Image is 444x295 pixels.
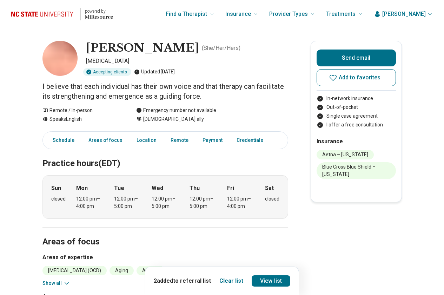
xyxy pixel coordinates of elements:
[137,266,165,275] li: Anxiety
[317,95,396,129] ul: Payment options
[339,75,381,80] span: Add to favorites
[317,112,396,120] li: Single case agreement
[166,133,193,147] a: Remote
[42,253,288,262] h3: Areas of expertise
[232,133,272,147] a: Credentials
[42,266,107,275] li: [MEDICAL_DATA] (OCD)
[86,41,199,55] h1: [PERSON_NAME]
[190,184,200,192] strong: Thu
[219,277,243,285] button: Clear list
[152,195,179,210] div: 12:00 pm – 5:00 pm
[317,150,374,159] li: Aetna – [US_STATE]
[252,275,290,287] a: View list
[382,10,426,18] span: [PERSON_NAME]
[134,68,175,76] div: Updated [DATE]
[84,133,127,147] a: Areas of focus
[42,41,78,76] img: Jamie Grisham, Psychologist
[42,107,122,114] div: Remote / In-person
[44,133,79,147] a: Schedule
[76,184,88,192] strong: Mon
[136,107,216,114] div: Emergency number not available
[190,195,217,210] div: 12:00 pm – 5:00 pm
[42,116,122,123] div: Speaks English
[11,3,113,25] a: Home page
[42,141,288,170] h2: Practice hours (EDT)
[265,184,274,192] strong: Sat
[326,9,356,19] span: Treatments
[166,9,207,19] span: Find a Therapist
[317,95,396,102] li: In-network insurance
[317,121,396,129] li: I offer a free consultation
[114,184,124,192] strong: Tue
[317,137,396,146] h2: Insurance
[114,195,141,210] div: 12:00 pm – 5:00 pm
[42,219,288,248] h2: Areas of focus
[85,8,113,14] p: powered by
[83,68,131,76] div: Accepting clients
[227,184,234,192] strong: Fri
[152,184,163,192] strong: Wed
[198,133,227,147] a: Payment
[42,175,288,219] div: When does the program meet?
[51,195,66,203] div: closed
[42,81,288,101] p: I believe that each individual has their own voice and that therapy can facilitate its strengthen...
[317,162,396,179] li: Blue Cross Blue Shield – [US_STATE]
[317,104,396,111] li: Out-of-pocket
[132,133,161,147] a: Location
[86,57,288,65] p: [MEDICAL_DATA]
[317,69,396,86] button: Add to favorites
[154,277,211,285] p: 2 added
[76,195,103,210] div: 12:00 pm – 4:00 pm
[265,195,279,203] div: closed
[225,9,251,19] span: Insurance
[202,44,240,52] p: ( She/Her/Hers )
[269,9,308,19] span: Provider Types
[374,10,433,18] button: [PERSON_NAME]
[143,116,204,123] span: [DEMOGRAPHIC_DATA] ally
[51,184,61,192] strong: Sun
[227,195,254,210] div: 12:00 pm – 4:00 pm
[110,266,134,275] li: Aging
[173,277,211,284] span: to referral list
[317,50,396,66] button: Send email
[42,280,70,287] button: Show all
